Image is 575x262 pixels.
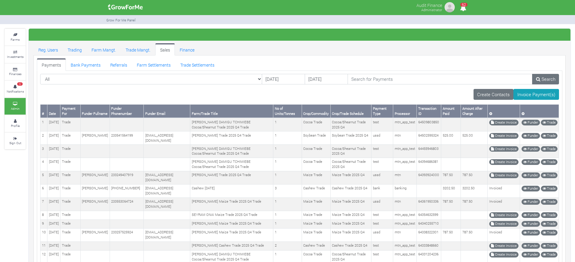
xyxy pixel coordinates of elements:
td: 787.50 [441,171,461,184]
td: 1 [273,118,302,131]
td: [DATE] [47,184,60,197]
th: Payment Type [371,105,393,118]
td: mtn [393,197,417,211]
td: Maize Trade [302,197,330,211]
a: Trade [541,172,557,178]
a: Referrals [105,58,132,71]
th: No of Units/Tonnes [273,105,302,118]
a: Funder [522,133,540,139]
small: Farms [11,37,20,42]
td: 3 [273,184,302,197]
td: 525.00 [441,131,461,145]
td: mtn_app_test [393,145,417,158]
a: Funder [522,186,540,191]
a: Create Invoice [489,146,519,152]
a: Create Invoice [489,159,519,165]
td: mtn_app_test [393,241,417,250]
td: Cocoa/Shearnut Trade 2025 Q4 [330,145,371,158]
td: [DATE] [47,211,60,219]
a: Create Contacts [474,89,514,100]
td: Maize Trade [302,211,330,219]
td: 64393924000 [417,171,441,184]
td: mtn [393,131,417,145]
a: Create Invoice [489,243,519,249]
td: [PERSON_NAME] DAMIGU TCHIMIEBE Cocoa/Shearnut Trade 2025 Q4 Trade [190,118,273,131]
a: Trade [541,146,557,152]
th: Processor [393,105,417,118]
td: Maize Trade [302,228,330,241]
td: Trade [60,241,81,250]
td: Soybean Trade [302,131,330,145]
th: Crop/Commodity [302,105,330,118]
a: Profile [5,115,26,132]
td: [PERSON_NAME] Maize Trade 2025 Q4 Trade [190,219,273,228]
a: Funder [522,146,540,152]
td: Invoiced [488,184,520,197]
td: [DATE] [47,241,60,250]
td: [EMAIL_ADDRESS][DOMAIN_NAME] [144,131,190,145]
td: mtn [393,171,417,184]
td: [DATE] [47,131,60,145]
th: Amount After Charge [461,105,488,118]
th: Amount Paid [441,105,461,118]
td: [DATE] [47,171,60,184]
th: # [40,105,47,118]
a: Farm Settlements [132,58,175,71]
a: Create Invoice [489,172,519,178]
a: Trade [541,133,557,139]
img: growforme image [444,1,456,13]
td: 233541564199 [110,131,144,145]
p: Audit Finance [416,1,442,8]
td: [DATE] [47,219,60,228]
small: Profile [11,124,20,128]
td: 4 [40,158,47,171]
td: Trade [60,118,81,131]
a: Funder [522,212,540,218]
a: Trading [63,43,87,55]
td: Trade [60,219,81,228]
a: Trade [541,186,557,191]
td: Cocoa/Shearnut Trade 2025 Q4 [330,118,371,131]
a: Create Invoice [489,133,519,139]
a: Sales [155,43,175,55]
td: 3202.50 [441,184,461,197]
a: Create Invoice [489,252,519,257]
a: Funder [522,199,540,205]
td: Trade [60,158,81,171]
a: Finance [175,43,199,55]
td: 9 [40,219,47,228]
td: mtn_app_test [393,211,417,219]
td: 6 [40,184,47,197]
td: [EMAIL_ADDRESS][DOMAIN_NAME] [144,197,190,211]
td: 5 [40,171,47,184]
td: [PERSON_NAME] [80,197,110,211]
a: Farm Mangt. [87,43,121,55]
td: 233249407919 [110,171,144,184]
td: test [371,158,393,171]
td: 11 [40,241,47,250]
td: [PERSON_NAME] [80,184,110,197]
td: [DATE] [47,197,60,211]
td: Trade [60,197,81,211]
a: Funder [522,243,540,249]
td: test [371,211,393,219]
td: [PERSON_NAME] [80,131,110,145]
th: Funder Phonenumber [110,105,144,118]
a: Trade [541,159,557,165]
a: Trade [541,252,557,257]
td: mtn [393,228,417,241]
a: Finances [5,64,26,80]
td: Maize Trade 2025 Q4 [330,197,371,211]
td: 1 [273,228,302,241]
a: 62 [457,6,469,11]
small: Finances [9,72,21,76]
a: Funder [522,172,540,178]
th: Farm/Trade Title [190,105,273,118]
a: Funder [522,230,540,235]
td: 64340255710 [417,219,441,228]
td: [PERSON_NAME] DAMIGU TCHIMIEBE Cocoa/Shearnut Trade 2025 Q4 Trade [190,145,273,158]
td: 787.50 [461,197,488,211]
a: 62 Notifications [5,81,26,97]
td: Cocoa Trade [302,118,330,131]
td: [EMAIL_ADDRESS][DOMAIN_NAME] [144,184,190,197]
